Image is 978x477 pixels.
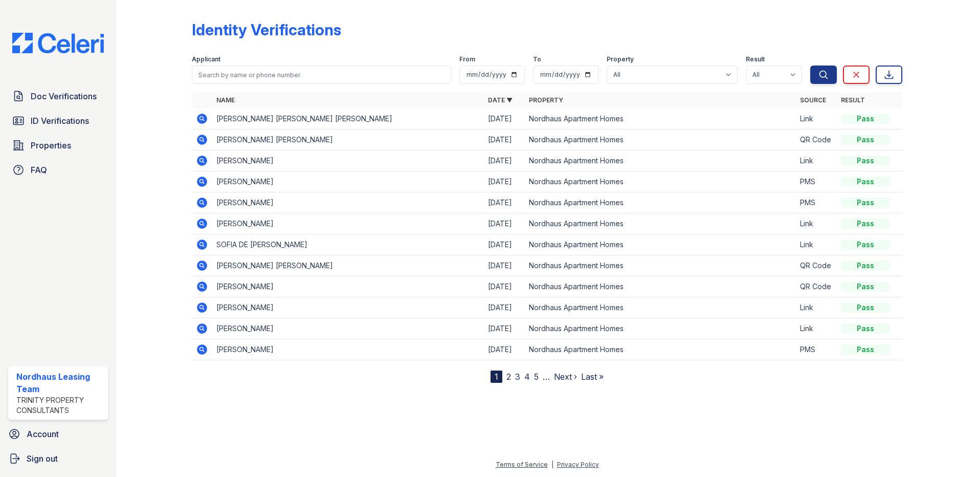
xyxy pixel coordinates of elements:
td: Nordhaus Apartment Homes [525,150,796,171]
div: Identity Verifications [192,20,341,39]
td: [PERSON_NAME] [212,171,484,192]
td: [DATE] [484,171,525,192]
a: Next › [554,372,577,382]
label: Result [746,55,765,63]
td: Nordhaus Apartment Homes [525,213,796,234]
span: … [543,371,550,383]
a: Last » [581,372,604,382]
div: Pass [841,135,890,145]
a: Account [4,424,112,444]
td: [PERSON_NAME] [212,192,484,213]
div: Nordhaus Leasing Team [16,371,104,395]
a: Property [529,96,563,104]
a: Result [841,96,865,104]
label: From [459,55,475,63]
div: Pass [841,344,890,355]
td: [PERSON_NAME] [PERSON_NAME] [PERSON_NAME] [212,109,484,129]
td: Nordhaus Apartment Homes [525,234,796,255]
td: [PERSON_NAME] [PERSON_NAME] [212,255,484,276]
td: [DATE] [484,276,525,297]
td: Nordhaus Apartment Homes [525,255,796,276]
div: Pass [841,281,890,292]
td: [DATE] [484,234,525,255]
td: Nordhaus Apartment Homes [525,129,796,150]
td: Nordhaus Apartment Homes [525,109,796,129]
div: 1 [491,371,502,383]
td: Link [796,234,837,255]
td: [DATE] [484,255,525,276]
td: [PERSON_NAME] [212,339,484,360]
div: Pass [841,219,890,229]
div: | [551,461,553,468]
td: Link [796,318,837,339]
div: Pass [841,323,890,334]
span: FAQ [31,164,47,176]
a: 2 [506,372,511,382]
td: QR Code [796,276,837,297]
td: PMS [796,171,837,192]
img: CE_Logo_Blue-a8612792a0a2168367f1c8372b55b34899dd931a85d93a1a3d3e32e68fde9ad4.png [4,33,112,53]
a: Privacy Policy [557,461,599,468]
a: Name [216,96,235,104]
a: Date ▼ [488,96,513,104]
label: Applicant [192,55,220,63]
td: Nordhaus Apartment Homes [525,339,796,360]
td: Link [796,213,837,234]
span: Properties [31,139,71,151]
td: [DATE] [484,129,525,150]
td: [DATE] [484,318,525,339]
td: SOFIA DE [PERSON_NAME] [212,234,484,255]
a: Sign out [4,448,112,469]
a: ID Verifications [8,111,108,131]
td: [PERSON_NAME] [212,276,484,297]
td: Link [796,150,837,171]
div: Pass [841,302,890,313]
span: Account [27,428,59,440]
label: To [533,55,541,63]
span: ID Verifications [31,115,89,127]
div: Pass [841,177,890,187]
td: [PERSON_NAME] [212,213,484,234]
a: 3 [515,372,520,382]
td: Nordhaus Apartment Homes [525,171,796,192]
a: 5 [534,372,539,382]
td: [PERSON_NAME] [212,318,484,339]
td: Nordhaus Apartment Homes [525,318,796,339]
td: Nordhaus Apartment Homes [525,276,796,297]
td: [DATE] [484,297,525,318]
div: Pass [841,198,890,208]
div: Pass [841,156,890,166]
div: Pass [841,261,890,271]
label: Property [607,55,634,63]
a: FAQ [8,160,108,180]
a: Properties [8,135,108,156]
td: [PERSON_NAME] [PERSON_NAME] [212,129,484,150]
td: [DATE] [484,213,525,234]
span: Sign out [27,452,58,465]
div: Pass [841,114,890,124]
td: [DATE] [484,339,525,360]
td: [DATE] [484,192,525,213]
a: Source [800,96,826,104]
div: Pass [841,240,890,250]
td: Link [796,297,837,318]
td: Nordhaus Apartment Homes [525,192,796,213]
a: 4 [524,372,530,382]
td: Link [796,109,837,129]
td: PMS [796,192,837,213]
td: Nordhaus Apartment Homes [525,297,796,318]
a: Terms of Service [496,461,548,468]
td: [DATE] [484,109,525,129]
td: QR Code [796,129,837,150]
a: Doc Verifications [8,86,108,106]
td: [DATE] [484,150,525,171]
td: QR Code [796,255,837,276]
td: [PERSON_NAME] [212,297,484,318]
input: Search by name or phone number [192,66,451,84]
div: Trinity Property Consultants [16,395,104,416]
td: PMS [796,339,837,360]
td: [PERSON_NAME] [212,150,484,171]
span: Doc Verifications [31,90,97,102]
